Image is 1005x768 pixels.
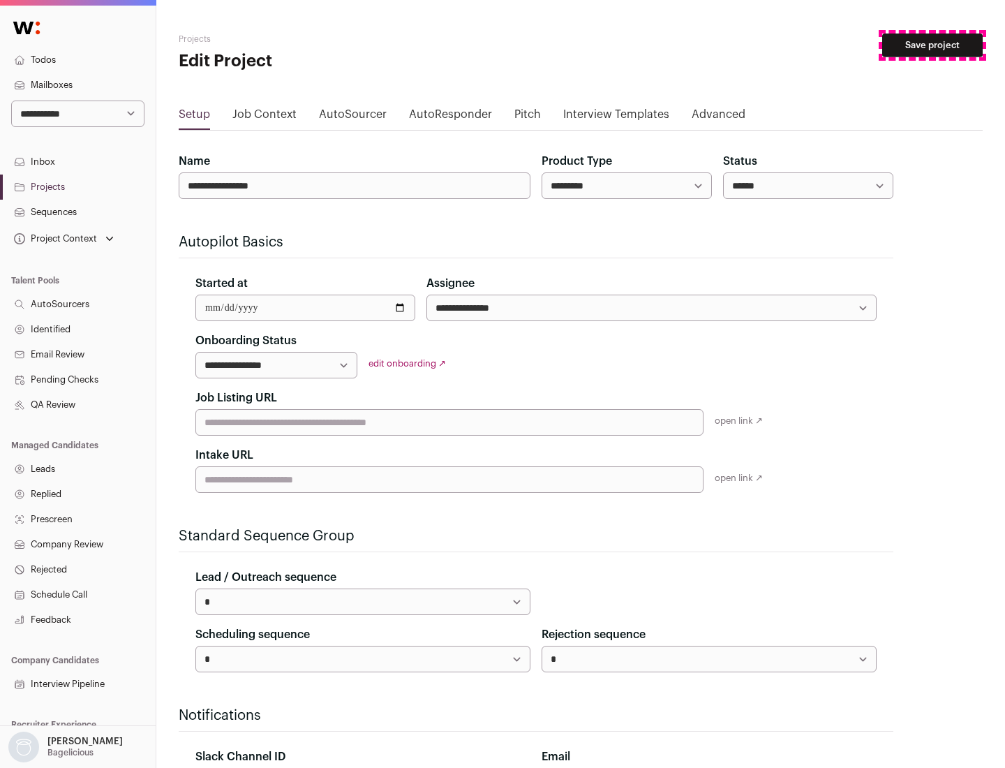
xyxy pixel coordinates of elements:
[232,106,297,128] a: Job Context
[195,748,285,765] label: Slack Channel ID
[179,232,893,252] h2: Autopilot Basics
[179,50,447,73] h1: Edit Project
[542,748,877,765] div: Email
[409,106,492,128] a: AutoResponder
[8,732,39,762] img: nopic.png
[882,34,983,57] button: Save project
[195,569,336,586] label: Lead / Outreach sequence
[47,736,123,747] p: [PERSON_NAME]
[514,106,541,128] a: Pitch
[179,153,210,170] label: Name
[11,233,97,244] div: Project Context
[368,359,446,368] a: edit onboarding ↗
[692,106,745,128] a: Advanced
[11,229,117,249] button: Open dropdown
[179,106,210,128] a: Setup
[195,447,253,464] label: Intake URL
[6,14,47,42] img: Wellfound
[195,275,248,292] label: Started at
[542,153,612,170] label: Product Type
[179,526,893,546] h2: Standard Sequence Group
[47,747,94,758] p: Bagelicious
[563,106,669,128] a: Interview Templates
[179,34,447,45] h2: Projects
[195,626,310,643] label: Scheduling sequence
[195,390,277,406] label: Job Listing URL
[723,153,757,170] label: Status
[426,275,475,292] label: Assignee
[6,732,126,762] button: Open dropdown
[195,332,297,349] label: Onboarding Status
[319,106,387,128] a: AutoSourcer
[542,626,646,643] label: Rejection sequence
[179,706,893,725] h2: Notifications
